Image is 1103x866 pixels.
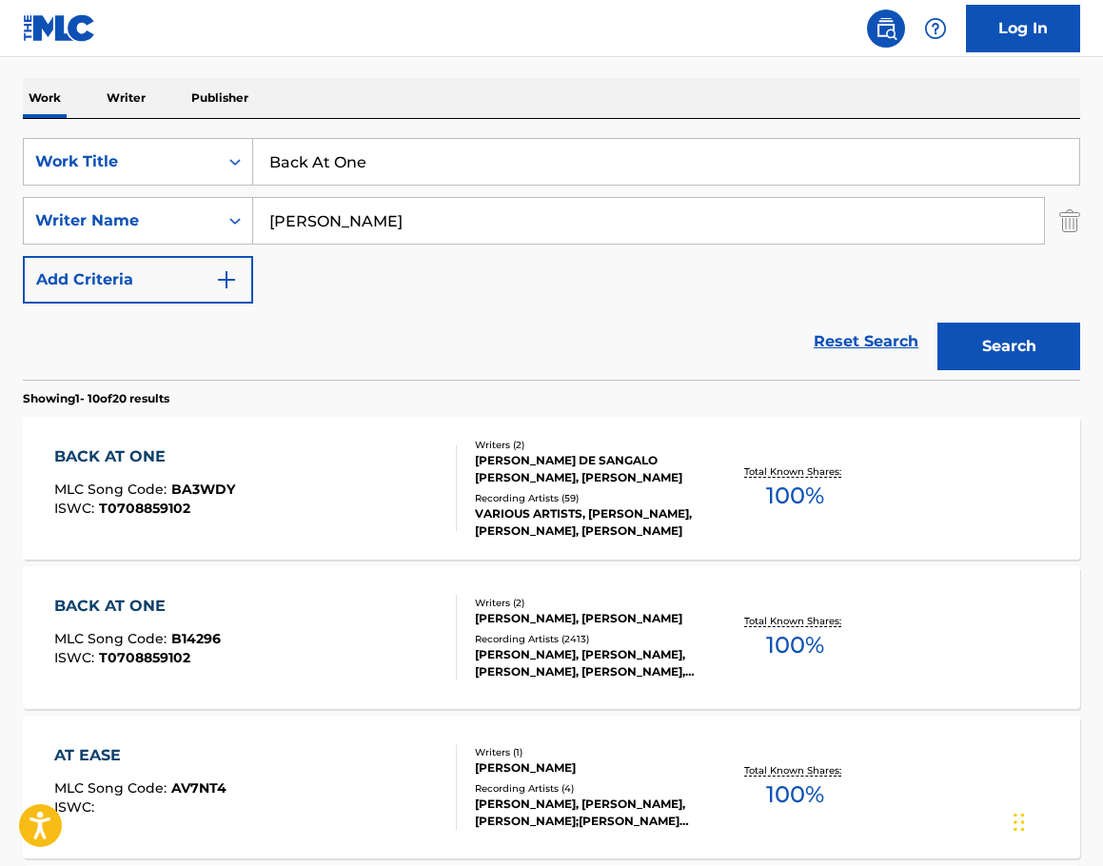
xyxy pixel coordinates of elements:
[475,596,708,610] div: Writers ( 2 )
[23,566,1080,709] a: BACK AT ONEMLC Song Code:B14296ISWC:T0708859102Writers (2)[PERSON_NAME], [PERSON_NAME]Recording A...
[1014,794,1025,851] div: Drag
[1008,775,1103,866] iframe: Chat Widget
[937,323,1080,370] button: Search
[475,610,708,627] div: [PERSON_NAME], [PERSON_NAME]
[54,500,99,517] span: ISWC :
[54,744,227,767] div: AT EASE
[475,646,708,680] div: [PERSON_NAME], [PERSON_NAME], [PERSON_NAME], [PERSON_NAME], [PERSON_NAME], [PERSON_NAME], [PERSON...
[23,417,1080,560] a: BACK AT ONEMLC Song Code:BA3WDYISWC:T0708859102Writers (2)[PERSON_NAME] DE SANGALO [PERSON_NAME],...
[54,481,171,498] span: MLC Song Code :
[924,17,947,40] img: help
[475,438,708,452] div: Writers ( 2 )
[23,138,1080,380] form: Search Form
[475,759,708,777] div: [PERSON_NAME]
[875,17,897,40] img: search
[23,256,253,304] button: Add Criteria
[475,745,708,759] div: Writers ( 1 )
[54,630,171,647] span: MLC Song Code :
[171,779,227,797] span: AV7NT4
[35,150,207,173] div: Work Title
[171,481,235,498] span: BA3WDY
[766,628,824,662] span: 100 %
[99,649,190,666] span: T0708859102
[23,390,169,407] p: Showing 1 - 10 of 20 results
[35,209,207,232] div: Writer Name
[23,14,96,42] img: MLC Logo
[215,268,238,291] img: 9d2ae6d4665cec9f34b9.svg
[23,716,1080,858] a: AT EASEMLC Song Code:AV7NT4ISWC:Writers (1)[PERSON_NAME]Recording Artists (4)[PERSON_NAME], [PERS...
[475,452,708,486] div: [PERSON_NAME] DE SANGALO [PERSON_NAME], [PERSON_NAME]
[966,5,1080,52] a: Log In
[186,78,254,118] p: Publisher
[475,781,708,796] div: Recording Artists ( 4 )
[54,779,171,797] span: MLC Song Code :
[23,78,67,118] p: Work
[1059,197,1080,245] img: Delete Criterion
[744,614,846,628] p: Total Known Shares:
[804,321,928,363] a: Reset Search
[54,649,99,666] span: ISWC :
[54,798,99,816] span: ISWC :
[744,464,846,479] p: Total Known Shares:
[101,78,151,118] p: Writer
[54,445,235,468] div: BACK AT ONE
[766,777,824,812] span: 100 %
[916,10,955,48] div: Help
[475,632,708,646] div: Recording Artists ( 2413 )
[475,796,708,830] div: [PERSON_NAME], [PERSON_NAME], [PERSON_NAME];[PERSON_NAME] [PERSON_NAME], [PERSON_NAME].
[54,595,221,618] div: BACK AT ONE
[171,630,221,647] span: B14296
[99,500,190,517] span: T0708859102
[475,505,708,540] div: VARIOUS ARTISTS, [PERSON_NAME], [PERSON_NAME], [PERSON_NAME]
[867,10,905,48] a: Public Search
[766,479,824,513] span: 100 %
[475,491,708,505] div: Recording Artists ( 59 )
[744,763,846,777] p: Total Known Shares:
